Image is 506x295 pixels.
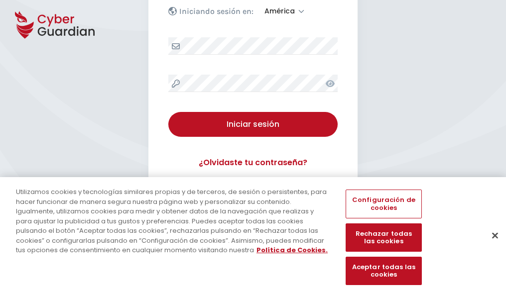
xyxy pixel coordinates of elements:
[256,245,328,255] a: Más información sobre su privacidad, se abre en una nueva pestaña
[484,224,506,246] button: Cerrar
[168,112,338,137] button: Iniciar sesión
[346,190,421,218] button: Configuración de cookies, Abre el cuadro de diálogo del centro de preferencias.
[346,257,421,285] button: Aceptar todas las cookies
[346,223,421,252] button: Rechazar todas las cookies
[16,187,331,255] div: Utilizamos cookies y tecnologías similares propias y de terceros, de sesión o persistentes, para ...
[168,157,338,169] a: ¿Olvidaste tu contraseña?
[176,118,330,130] div: Iniciar sesión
